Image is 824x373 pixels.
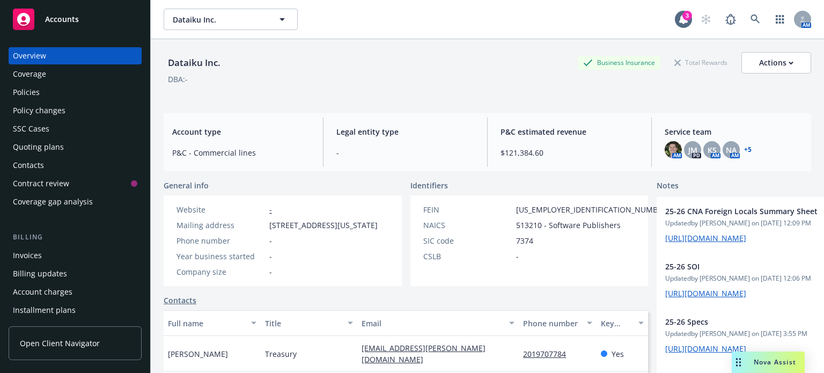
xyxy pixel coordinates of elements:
button: Email [357,310,519,336]
span: [US_EMPLOYER_IDENTIFICATION_NUMBER] [516,204,669,215]
div: CSLB [423,251,512,262]
a: Search [745,9,766,30]
span: P&C estimated revenue [501,126,638,137]
span: Notes [657,180,679,193]
span: P&C - Commercial lines [172,147,310,158]
span: KS [708,144,717,156]
div: Full name [168,318,245,329]
div: Title [265,318,342,329]
a: Overview [9,47,142,64]
div: SIC code [423,235,512,246]
a: Start snowing [695,9,717,30]
a: Quoting plans [9,138,142,156]
span: 25-26 SOI [665,261,824,272]
button: Title [261,310,358,336]
span: JM [688,144,697,156]
a: Account charges [9,283,142,301]
a: Contacts [164,295,196,306]
a: [URL][DOMAIN_NAME] [665,343,746,354]
div: Year business started [176,251,265,262]
div: Key contact [601,318,632,329]
a: Contract review [9,175,142,192]
span: NA [726,144,737,156]
button: Full name [164,310,261,336]
div: Phone number [176,235,265,246]
div: Coverage gap analysis [13,193,93,210]
span: Account type [172,126,310,137]
div: Dataiku Inc. [164,56,225,70]
span: General info [164,180,209,191]
span: Legal entity type [336,126,474,137]
div: Email [362,318,503,329]
div: Quoting plans [13,138,64,156]
span: Yes [612,348,624,360]
a: [URL][DOMAIN_NAME] [665,233,746,243]
a: SSC Cases [9,120,142,137]
span: - [336,147,474,158]
div: Account charges [13,283,72,301]
button: Nova Assist [732,352,805,373]
a: Accounts [9,4,142,34]
a: Installment plans [9,302,142,319]
div: Business Insurance [578,56,660,69]
div: Billing updates [13,265,67,282]
div: Total Rewards [669,56,733,69]
a: +5 [744,147,752,153]
button: Phone number [519,310,596,336]
div: DBA: - [168,74,188,85]
span: - [269,235,272,246]
span: Dataiku Inc. [173,14,266,25]
span: 513210 - Software Publishers [516,220,621,231]
div: Policy changes [13,102,65,119]
div: FEIN [423,204,512,215]
span: Identifiers [410,180,448,191]
div: Contract review [13,175,69,192]
div: Contacts [13,157,44,174]
div: Company size [176,266,265,277]
a: Coverage gap analysis [9,193,142,210]
a: Report a Bug [720,9,741,30]
div: NAICS [423,220,512,231]
div: Website [176,204,265,215]
span: - [269,251,272,262]
span: Nova Assist [754,357,796,367]
div: Billing [9,232,142,243]
a: Policies [9,84,142,101]
div: Overview [13,47,46,64]
button: Actions [741,52,811,74]
span: Accounts [45,15,79,24]
div: Phone number [523,318,580,329]
a: Billing updates [9,265,142,282]
a: [URL][DOMAIN_NAME] [665,288,746,298]
span: $121,384.60 [501,147,638,158]
img: photo [665,141,682,158]
div: 3 [682,11,692,20]
div: Installment plans [13,302,76,319]
a: Invoices [9,247,142,264]
div: SSC Cases [13,120,49,137]
a: Switch app [769,9,791,30]
div: Mailing address [176,220,265,231]
div: Actions [759,53,793,73]
div: Policies [13,84,40,101]
span: Service team [665,126,803,137]
span: [STREET_ADDRESS][US_STATE] [269,220,378,231]
a: Coverage [9,65,142,83]
a: [EMAIL_ADDRESS][PERSON_NAME][DOMAIN_NAME] [362,343,485,364]
a: Contacts [9,157,142,174]
span: Treasury [265,348,297,360]
span: 25-26 CNA Foreign Locals Summary Sheet [665,206,824,217]
span: [PERSON_NAME] [168,348,228,360]
a: Policy changes [9,102,142,119]
button: Dataiku Inc. [164,9,298,30]
span: 7374 [516,235,533,246]
div: Drag to move [732,352,745,373]
span: Open Client Navigator [20,338,100,349]
a: 2019707784 [523,349,575,359]
span: - [269,266,272,277]
div: Invoices [13,247,42,264]
span: 25-26 Specs [665,316,824,327]
span: - [516,251,519,262]
a: - [269,204,272,215]
button: Key contact [597,310,648,336]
